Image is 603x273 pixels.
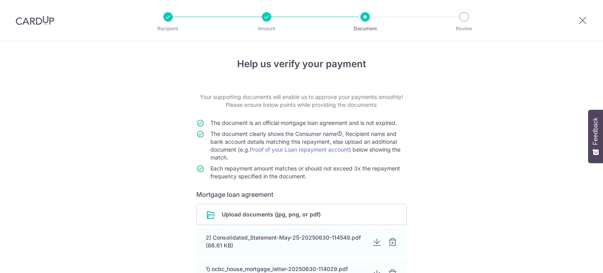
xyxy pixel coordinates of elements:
[210,165,400,180] span: Each repayment amount matches or should not exceed 3x the repayment frequency specified in the do...
[588,110,603,163] button: Feedback - Show survey
[435,25,493,33] p: Review
[196,204,407,225] div: Upload documents (jpg, png, or pdf)
[16,16,54,25] img: CardUp
[250,146,349,153] a: Proof of your Loan repayment account
[206,234,366,249] div: 2) Consolidated_Statement-May-25-20250630-114549.pdf (86.61 KB)
[196,57,407,71] h4: Help us verify your payment
[238,25,296,33] p: Amount
[196,93,407,109] p: Your supporting documents will enable us to approve your payments smoothly! Please ensure below p...
[196,190,407,199] h6: Mortgage loan agreement
[210,119,397,126] span: The document is an official mortgage loan agreement and is not expired.
[553,249,595,269] iframe: Opens a widget where you can find more information
[139,25,197,33] p: Recipient
[210,130,400,161] span: The document clearly shows the Consumer name , Recipient name and bank account details matching t...
[336,25,394,33] p: Document
[592,117,599,145] span: Feedback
